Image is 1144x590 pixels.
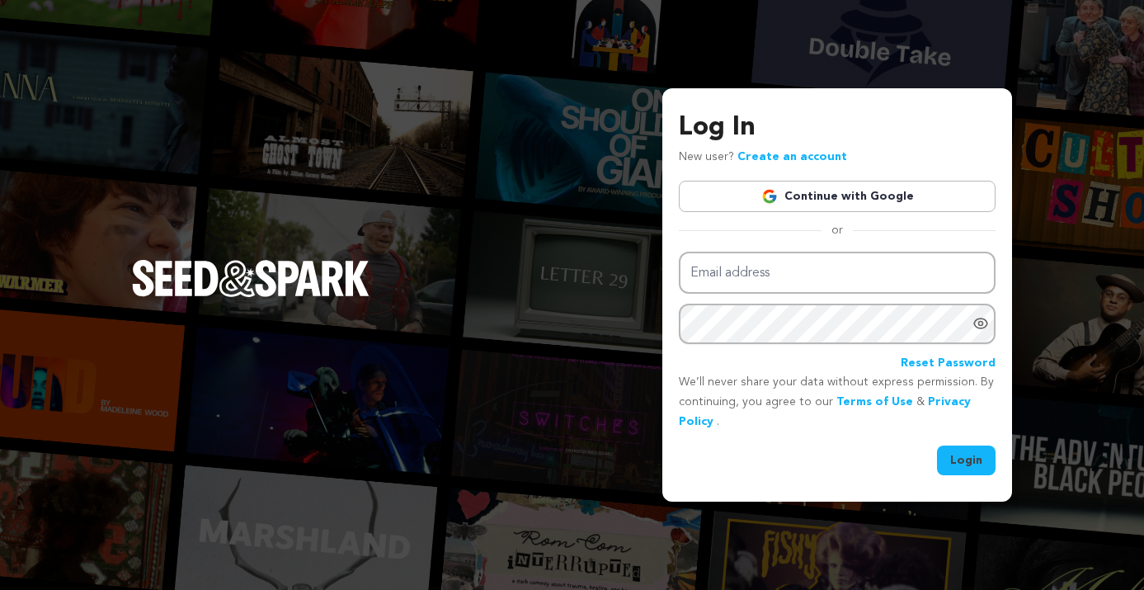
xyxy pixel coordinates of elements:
h3: Log In [679,108,996,148]
a: Privacy Policy [679,396,971,427]
a: Reset Password [901,354,996,374]
input: Email address [679,252,996,294]
a: Show password as plain text. Warning: this will display your password on the screen. [972,315,989,332]
p: We’ll never share your data without express permission. By continuing, you agree to our & . [679,373,996,432]
a: Terms of Use [836,396,913,408]
a: Seed&Spark Homepage [132,260,370,329]
button: Login [937,446,996,475]
p: New user? [679,148,847,168]
span: or [822,222,853,238]
img: Google logo [761,188,778,205]
a: Create an account [737,151,847,163]
img: Seed&Spark Logo [132,260,370,296]
a: Continue with Google [679,181,996,212]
